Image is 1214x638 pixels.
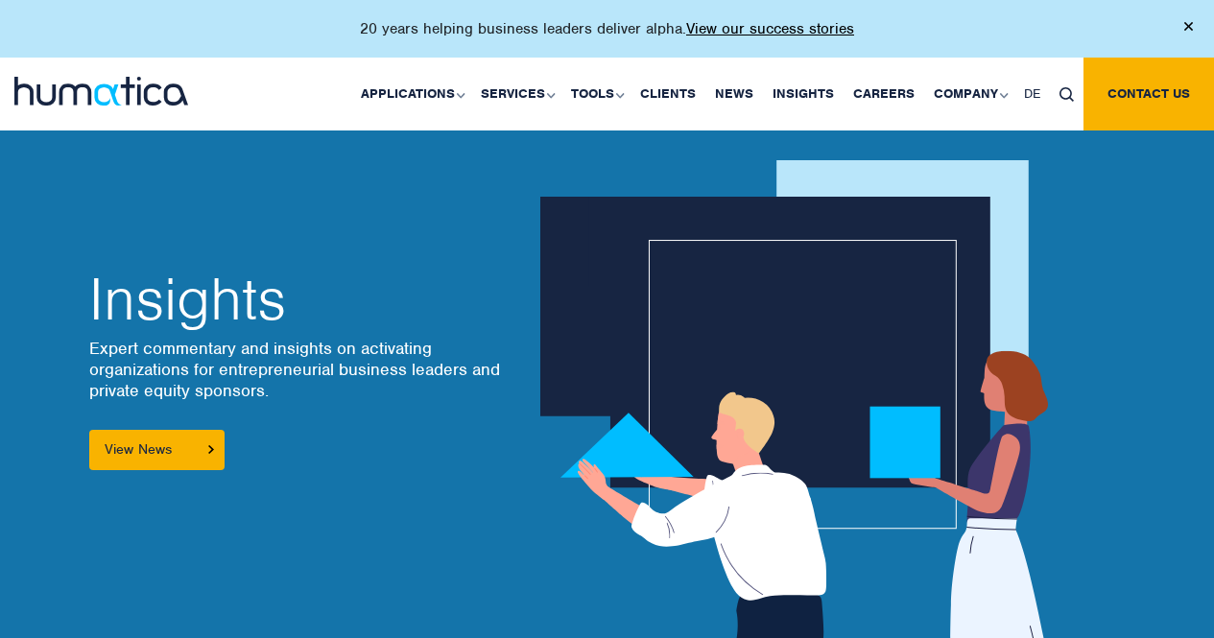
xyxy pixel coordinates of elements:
a: Contact us [1083,58,1214,130]
img: logo [14,77,188,106]
img: search_icon [1059,87,1074,102]
a: View News [89,430,225,470]
a: Insights [763,58,844,130]
a: View our success stories [686,19,854,38]
a: Careers [844,58,924,130]
a: Services [471,58,561,130]
p: Expert commentary and insights on activating organizations for entrepreneurial business leaders a... [89,338,502,401]
a: News [705,58,763,130]
p: 20 years helping business leaders deliver alpha. [360,19,854,38]
a: Applications [351,58,471,130]
a: Company [924,58,1014,130]
img: arrowicon [208,445,214,454]
span: DE [1024,85,1040,102]
h2: Insights [89,271,502,328]
a: Clients [631,58,705,130]
a: DE [1014,58,1050,130]
a: Tools [561,58,631,130]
